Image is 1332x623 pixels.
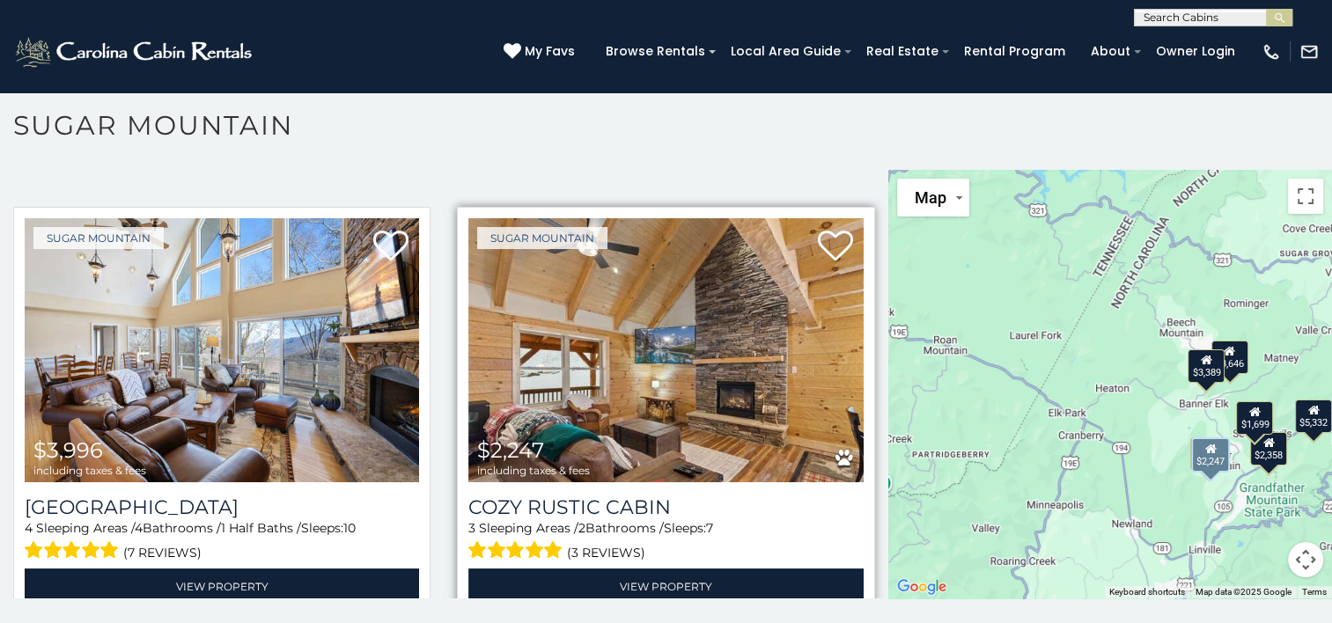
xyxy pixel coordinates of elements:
h3: Little Sugar Haven [25,495,419,519]
div: $3,389 [1188,348,1225,382]
span: 4 [25,520,33,536]
a: Add to favorites [818,229,853,266]
div: Sleeping Areas / Bathrooms / Sleeps: [25,519,419,564]
span: (3 reviews) [567,541,645,564]
img: mail-regular-white.png [1299,42,1319,62]
a: Little Sugar Haven $3,996 including taxes & fees [25,218,419,482]
a: Terms (opens in new tab) [1302,587,1327,597]
span: 2 [578,520,585,536]
button: Toggle fullscreen view [1288,179,1323,214]
a: My Favs [504,42,579,62]
div: Sleeping Areas / Bathrooms / Sleeps: [468,519,863,564]
img: Google [893,575,951,598]
img: Little Sugar Haven [25,218,419,482]
a: Rental Program [955,38,1074,65]
span: 1 Half Baths / [221,520,301,536]
a: Local Area Guide [722,38,850,65]
a: [GEOGRAPHIC_DATA] [25,495,419,519]
button: Keyboard shortcuts [1109,586,1185,598]
span: including taxes & fees [33,465,146,476]
a: Cozy Rustic Cabin $2,247 including taxes & fees [468,218,863,482]
span: $3,996 [33,437,103,463]
div: $5,332 [1295,399,1332,433]
span: 7 [706,520,713,536]
button: Map camera controls [1288,542,1323,577]
img: Cozy Rustic Cabin [468,218,863,482]
span: Map data ©2025 Google [1196,587,1292,597]
a: Sugar Mountain [33,227,164,249]
a: View Property [468,568,863,605]
a: Real Estate [857,38,947,65]
span: Map [915,188,946,207]
span: 3 [468,520,475,536]
div: $3,646 [1211,341,1248,374]
span: 10 [343,520,356,536]
a: View Property [25,568,419,605]
a: Owner Login [1147,38,1244,65]
a: Add to favorites [373,229,408,266]
div: $3,996 [1190,437,1227,471]
img: phone-regular-white.png [1262,42,1281,62]
span: $2,247 [477,437,544,463]
a: Sugar Mountain [477,227,607,249]
div: $1,699 [1236,401,1273,435]
span: including taxes & fees [477,465,590,476]
span: (7 reviews) [123,541,202,564]
img: White-1-2.png [13,34,257,70]
a: Browse Rentals [597,38,714,65]
span: 4 [135,520,143,536]
div: $2,247 [1191,437,1230,473]
a: About [1082,38,1139,65]
a: Open this area in Google Maps (opens a new window) [893,575,951,598]
span: My Favs [525,42,575,61]
a: Cozy Rustic Cabin [468,495,863,519]
div: $2,358 [1250,431,1287,465]
button: Change map style [897,179,969,216]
